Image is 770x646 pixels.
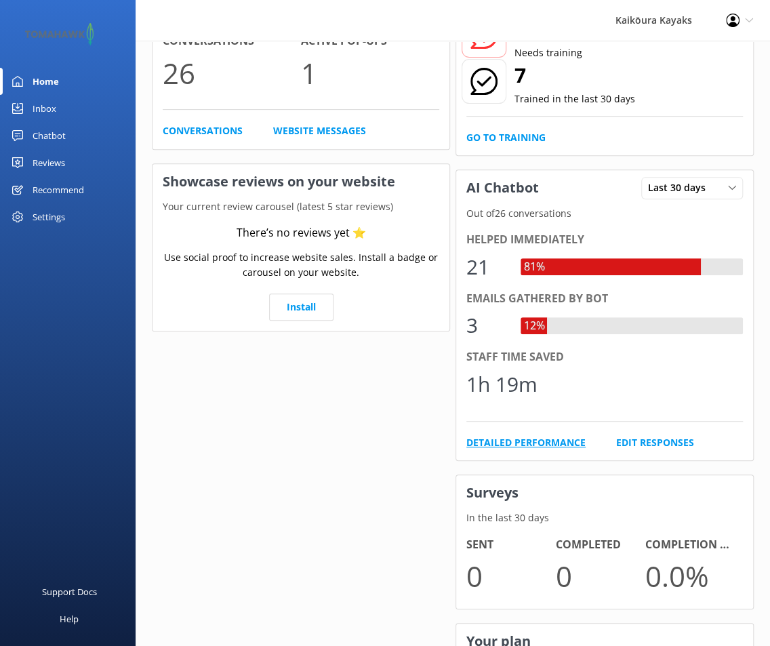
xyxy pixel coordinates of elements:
a: Conversations [163,123,243,138]
p: 1 [301,50,439,96]
div: Helped immediately [466,231,743,249]
p: Use social proof to increase website sales. Install a badge or carousel on your website. [163,250,439,281]
div: Home [33,68,59,95]
p: Needs training [514,45,582,60]
div: 21 [466,251,507,283]
p: Your current review carousel (latest 5 star reviews) [153,199,449,214]
p: 0 [556,553,645,599]
div: 3 [466,309,507,342]
div: Support Docs [42,578,97,605]
p: Trained in the last 30 days [514,92,635,106]
h3: Surveys [456,475,753,510]
div: Settings [33,203,65,230]
img: 2-1647550015.png [20,23,98,45]
a: Detailed Performance [466,435,586,450]
div: 81% [521,258,548,276]
div: Reviews [33,149,65,176]
div: Help [60,605,79,632]
h4: Active Pop-ups [301,33,439,50]
h3: Showcase reviews on your website [153,164,449,199]
h3: AI Chatbot [456,170,549,205]
div: Emails gathered by bot [466,290,743,308]
div: There’s no reviews yet ⭐ [237,224,366,242]
div: Chatbot [33,122,66,149]
div: Recommend [33,176,84,203]
div: Staff time saved [466,348,743,366]
span: Last 30 days [648,180,714,195]
div: 1h 19m [466,368,538,401]
h4: Conversations [163,33,301,50]
div: Inbox [33,95,56,122]
a: Go to Training [466,130,546,145]
h4: Completed [556,536,645,554]
a: Website Messages [273,123,366,138]
div: 12% [521,317,548,335]
p: 0.0 % [645,553,735,599]
p: In the last 30 days [456,510,753,525]
a: Install [269,294,333,321]
h2: 7 [514,59,635,92]
h4: Sent [466,536,556,554]
p: 0 [466,553,556,599]
p: Out of 26 conversations [456,206,753,221]
a: Edit Responses [616,435,694,450]
p: 26 [163,50,301,96]
h4: Completion Rate [645,536,735,554]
